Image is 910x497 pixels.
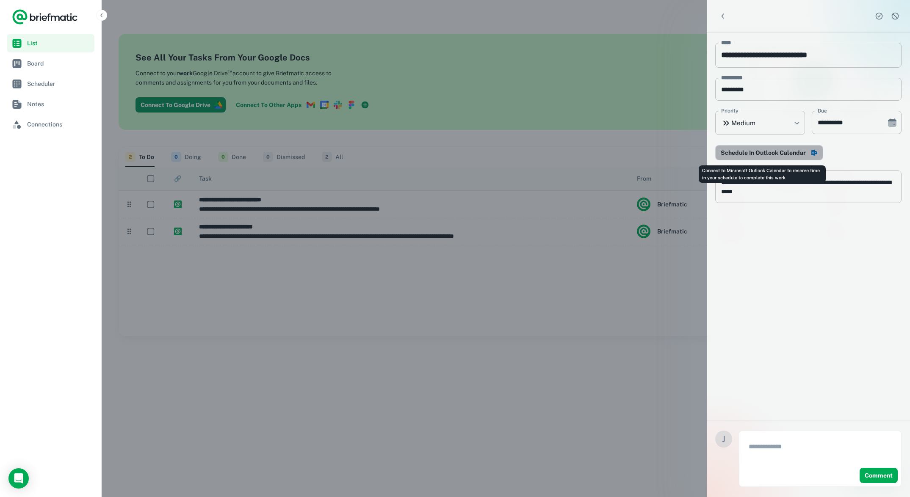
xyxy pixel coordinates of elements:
[7,74,94,93] a: Scheduler
[7,54,94,73] a: Board
[721,107,739,115] label: Priority
[7,95,94,113] a: Notes
[699,165,826,183] div: Connect to Microsoft Outlook Calendar to reserve time in your schedule to complete this work
[860,468,898,483] button: Comment
[8,468,29,489] div: Load Chat
[27,120,91,129] span: Connections
[715,8,730,24] button: Back
[884,114,901,131] button: Choose date, selected date is Sep 28, 2025
[707,33,910,420] div: scrollable content
[873,10,885,22] button: Complete task
[889,10,902,22] button: Dismiss task
[818,107,827,115] label: Due
[715,145,823,160] button: Connect to Microsoft Outlook Calendar to reserve time in your schedule to complete this work
[7,34,94,52] a: List
[7,115,94,134] a: Connections
[27,99,91,109] span: Notes
[715,111,805,135] div: Medium
[27,38,91,48] span: List
[27,79,91,88] span: Scheduler
[715,431,732,448] div: J
[12,8,78,25] a: Logo
[27,59,91,68] span: Board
